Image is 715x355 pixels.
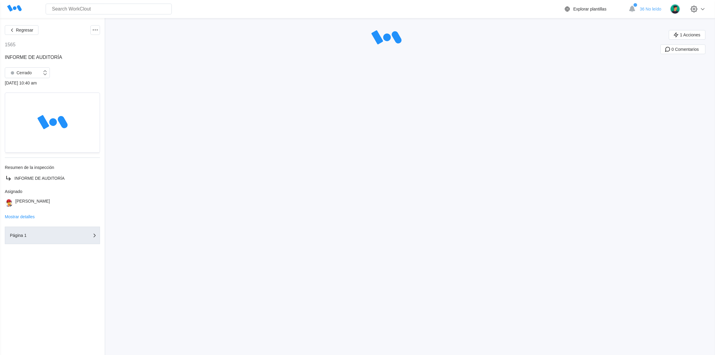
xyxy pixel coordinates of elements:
[5,165,100,170] div: Resumen de la inspección
[14,176,65,181] span: INFORME DE AUDITORÍA
[5,199,13,207] img: Sinttulo.jpg
[10,233,70,237] div: Página 1
[669,30,705,40] button: 1 Acciones
[5,189,100,194] div: Asignado
[5,42,16,47] div: 1565
[640,7,661,11] span: 36 No leído
[660,44,705,54] button: 0 Comentarios
[670,4,680,14] img: user.png
[5,81,100,85] div: [DATE] 10:40 am
[5,175,100,182] a: INFORME DE AUDITORÍA
[5,55,62,60] span: INFORME DE AUDITORÍA
[15,199,50,207] div: [PERSON_NAME]
[8,69,32,77] div: Cerrado
[680,33,700,37] span: 1 Acciones
[16,28,33,32] span: Regresar
[5,215,35,219] button: Mostrar detalles
[5,227,100,244] button: Página 1
[5,25,38,35] button: Regresar
[564,5,626,13] a: Explorar plantillas
[46,4,172,14] input: Search WorkClout
[573,7,607,11] div: Explorar plantillas
[671,47,699,51] span: 0 Comentarios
